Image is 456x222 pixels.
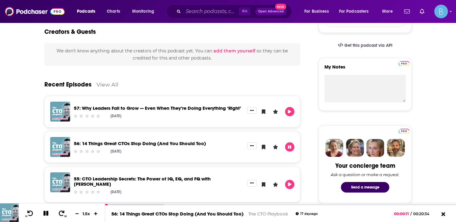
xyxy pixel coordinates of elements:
span: For Business [304,7,329,16]
button: open menu [300,7,337,16]
button: Bookmark Episode [259,107,268,116]
img: 57: Why Leaders Fail to Grow — Even When They’re Doing Everything ‘Right’ [50,102,70,122]
label: My Notes [324,64,406,75]
button: open menu [378,7,400,16]
div: [DATE] [110,190,121,194]
span: Logged in as BLASTmedia [434,5,448,18]
img: Podchaser Pro [399,61,409,66]
a: Show notifications dropdown [402,6,412,17]
img: User Profile [434,5,448,18]
span: 00:00:11 [394,211,410,216]
a: Charts [103,7,124,16]
a: 56: 14 Things Great CTOs Stop Doing (And You Should Too) [74,140,206,146]
span: Monitoring [132,7,154,16]
span: New [275,4,286,10]
div: 17 days ago [296,212,318,215]
div: Your concierge team [335,162,395,170]
img: 56: 14 Things Great CTOs Stop Doing (And You Should Too) [50,137,70,157]
button: Show More Button [247,107,257,114]
div: Community Rating: 0 out of 5 [73,149,101,153]
button: Play [285,180,294,189]
a: 55: CTO Leadership Secrets: The Power of IQ, EQ, and FQ with Faris Aranki [74,176,211,187]
button: Show More Button [247,142,257,149]
div: [DATE] [110,114,121,118]
button: open menu [128,7,162,16]
div: Community Rating: 0 out of 5 [73,113,101,118]
div: Search podcasts, credits, & more... [172,4,298,19]
button: Leave a Rating [271,180,280,189]
span: For Podcasters [339,7,369,16]
button: add them yourself [213,48,255,53]
button: Open AdvancedNew [255,8,287,15]
span: More [382,7,393,16]
button: Bookmark Episode [259,180,268,189]
button: Send a message [341,182,389,193]
img: Podchaser - Follow, Share and Rate Podcasts [5,6,65,17]
button: 10 [24,210,36,218]
span: / [410,211,412,216]
div: Community Rating: 0 out of 5 [73,189,101,194]
span: ⌘ K [239,7,250,16]
a: Pro website [399,60,409,66]
span: Charts [107,7,120,16]
img: Jules Profile [366,139,384,157]
span: Get this podcast via API [344,43,392,48]
a: 56: 14 Things Great CTOs Stop Doing (And You Should Too) [111,211,244,217]
a: Pro website [399,128,409,134]
img: Podchaser Pro [399,129,409,134]
div: 1.5 x [81,211,92,216]
button: Play [285,107,294,116]
span: 30 [64,215,67,218]
div: [DATE] [110,149,121,153]
button: open menu [335,7,378,16]
button: Leave a Rating [271,107,280,116]
span: Podcasts [77,7,95,16]
span: Open Advanced [258,10,284,13]
input: Search podcasts, credits, & more... [183,7,239,16]
button: Show profile menu [434,5,448,18]
a: Get this podcast via API [333,38,397,53]
a: 57: Why Leaders Fail to Grow — Even When They’re Doing Everything ‘Right’ [74,105,241,111]
img: 55: CTO Leadership Secrets: The Power of IQ, EQ, and FQ with Faris Aranki [50,172,70,192]
a: The CTO Playbook [248,211,288,217]
button: Bookmark Episode [259,142,268,152]
button: 30 [56,210,68,218]
a: Recent Episodes [44,81,92,88]
img: Sydney Profile [325,139,343,157]
button: Leave a Rating [271,142,280,152]
h2: Creators & Guests [44,28,96,36]
div: Ask a question or make a request. [331,172,400,177]
img: Barbara Profile [346,139,364,157]
span: We don't know anything about the creators of this podcast yet . You can so they can be credited f... [56,48,288,60]
span: 00:20:34 [412,211,436,216]
img: Jon Profile [387,139,405,157]
a: Show notifications dropdown [417,6,427,17]
button: Show More Button [247,180,257,187]
button: open menu [73,7,103,16]
a: View All [96,81,118,88]
button: Pause [285,142,294,152]
span: 10 [25,215,27,218]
